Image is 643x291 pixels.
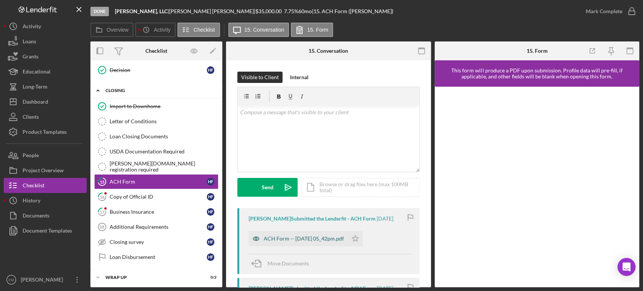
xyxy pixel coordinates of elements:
[110,149,218,155] div: USDA Documentation Required
[9,278,14,282] text: CM
[110,254,207,260] div: Loan Disbursement
[578,4,639,19] button: Mark Complete
[207,193,214,201] div: H F
[154,27,170,33] label: Activity
[207,208,214,216] div: H F
[286,72,312,83] button: Internal
[110,161,218,173] div: [PERSON_NAME][DOMAIN_NAME] registration required
[249,231,363,246] button: ACH Form -- [DATE] 05_42pm.pdf
[4,208,87,223] button: Documents
[194,27,215,33] label: Checklist
[249,254,316,273] button: Move Documents
[105,88,213,93] div: CLOSING
[291,23,333,37] button: 15. Form
[264,236,344,242] div: ACH Form -- [DATE] 05_42pm.pdf
[244,27,284,33] label: 15. Conversation
[207,253,214,261] div: H F
[438,67,636,80] div: This form will produce a PDF upon submission. Profile data will pre-fill, if applicable, and othe...
[99,225,104,229] tspan: 18
[309,48,348,54] div: 15. Conversation
[105,275,198,280] div: WRAP UP
[23,223,72,240] div: Document Templates
[207,223,214,231] div: H F
[262,178,273,197] div: Send
[110,67,207,73] div: Decision
[94,144,218,159] a: USDA Documentation Required
[298,8,312,14] div: 60 mo
[307,27,328,33] label: 15. Form
[4,178,87,193] button: Checklist
[100,194,105,199] tspan: 16
[237,178,298,197] button: Send
[207,66,214,74] div: H F
[94,204,218,219] a: 17Business InsuranceHF
[94,219,218,234] a: 18Additional RequirementsHF
[241,72,279,83] div: Visible to Client
[23,193,40,210] div: History
[169,8,255,14] div: [PERSON_NAME] [PERSON_NAME] |
[228,23,289,37] button: 15. Conversation
[4,223,87,238] button: Document Templates
[135,23,175,37] button: Activity
[249,216,376,222] div: [PERSON_NAME] Submitted the Lenderfit - ACH Form
[526,48,547,54] div: 15. Form
[312,8,393,14] div: | 15. ACH Form ([PERSON_NAME])
[23,208,49,225] div: Documents
[145,48,167,54] div: Checklist
[4,272,87,287] button: CM[PERSON_NAME]
[110,179,207,185] div: ACH Form
[94,63,218,78] a: DecisionHF
[4,193,87,208] button: History
[203,275,217,280] div: 0 / 2
[94,174,218,189] a: 15ACH FormHF
[110,209,207,215] div: Business Insurance
[237,72,283,83] button: Visible to Client
[94,99,218,114] a: Import to Downhome
[94,234,218,250] a: Closing surveyHF
[267,260,309,266] span: Move Documents
[377,216,393,222] time: 2025-08-12 21:42
[207,178,214,185] div: H F
[290,72,309,83] div: Internal
[110,239,207,245] div: Closing survey
[94,250,218,265] a: Loan DisbursementHF
[284,8,298,14] div: 7.75 %
[586,4,622,19] div: Mark Complete
[90,23,133,37] button: Overview
[94,129,218,144] a: Loan Closing Documents
[100,209,105,214] tspan: 17
[23,178,44,195] div: Checklist
[115,8,169,14] div: |
[110,194,207,200] div: Copy of Official ID
[255,8,284,14] div: $35,000.00
[19,272,68,289] div: [PERSON_NAME]
[90,7,109,16] div: Done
